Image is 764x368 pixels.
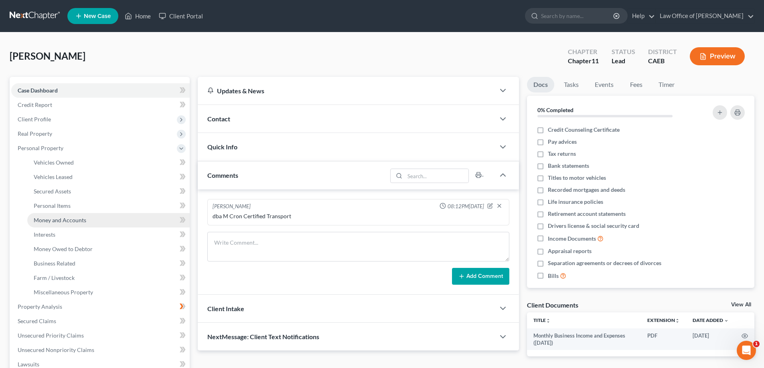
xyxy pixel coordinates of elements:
[155,9,207,23] a: Client Portal
[27,184,190,199] a: Secured Assets
[546,318,551,323] i: unfold_more
[18,130,52,137] span: Real Property
[557,77,585,93] a: Tasks
[27,213,190,227] a: Money and Accounts
[548,186,625,194] span: Recorded mortgages and deeds
[18,318,56,324] span: Secured Claims
[18,87,58,94] span: Case Dashboard
[207,305,244,312] span: Client Intake
[18,361,39,368] span: Lawsuits
[452,268,509,285] button: Add Comment
[592,57,599,64] span: 11
[548,138,577,146] span: Pay advices
[34,260,75,267] span: Business Related
[541,8,614,23] input: Search by name...
[731,302,751,308] a: View All
[34,159,74,166] span: Vehicles Owned
[207,115,230,123] span: Contact
[448,203,484,210] span: 08:12PM[DATE]
[27,256,190,271] a: Business Related
[612,47,635,56] div: Status
[623,77,649,93] a: Fees
[548,162,589,170] span: Bank statements
[34,217,86,223] span: Money and Accounts
[34,289,93,296] span: Miscellaneous Property
[34,274,75,281] span: Farm / Livestock
[11,98,190,112] a: Credit Report
[686,328,735,350] td: [DATE]
[34,173,73,180] span: Vehicles Leased
[548,222,639,230] span: Drivers license & social security card
[648,56,677,66] div: CAEB
[18,303,62,310] span: Property Analysis
[737,341,756,360] iframe: Intercom live chat
[588,77,620,93] a: Events
[213,212,504,220] div: dba M Cron Certified Transport
[11,314,190,328] a: Secured Claims
[405,169,469,183] input: Search...
[690,47,745,65] button: Preview
[641,328,686,350] td: PDF
[527,77,554,93] a: Docs
[548,247,592,255] span: Appraisal reports
[34,231,55,238] span: Interests
[27,242,190,256] a: Money Owed to Debtor
[207,333,319,340] span: NextMessage: Client Text Notifications
[652,77,681,93] a: Timer
[548,259,661,267] span: Separation agreements or decrees of divorces
[27,271,190,285] a: Farm / Livestock
[11,343,190,357] a: Unsecured Nonpriority Claims
[548,150,576,158] span: Tax returns
[548,174,606,182] span: Titles to motor vehicles
[548,198,603,206] span: Life insurance policies
[533,317,551,323] a: Titleunfold_more
[18,332,84,339] span: Unsecured Priority Claims
[27,227,190,242] a: Interests
[548,210,626,218] span: Retirement account statements
[548,235,596,243] span: Income Documents
[27,199,190,213] a: Personal Items
[34,188,71,195] span: Secured Assets
[34,202,71,209] span: Personal Items
[612,56,635,66] div: Lead
[18,116,51,123] span: Client Profile
[27,155,190,170] a: Vehicles Owned
[753,341,760,347] span: 1
[207,143,237,151] span: Quick Info
[11,300,190,314] a: Property Analysis
[693,317,729,323] a: Date Added expand_more
[10,50,85,62] span: [PERSON_NAME]
[34,245,93,252] span: Money Owed to Debtor
[11,328,190,343] a: Unsecured Priority Claims
[568,47,599,56] div: Chapter
[724,318,729,323] i: expand_more
[207,86,485,95] div: Updates & News
[207,171,238,179] span: Comments
[548,272,559,280] span: Bills
[675,318,680,323] i: unfold_more
[537,107,574,113] strong: 0% Completed
[18,145,63,151] span: Personal Property
[527,328,641,350] td: Monthly Business Income and Expenses ([DATE])
[27,285,190,300] a: Miscellaneous Property
[121,9,155,23] a: Home
[527,301,578,309] div: Client Documents
[656,9,754,23] a: Law Office of [PERSON_NAME]
[84,13,111,19] span: New Case
[213,203,251,211] div: [PERSON_NAME]
[18,101,52,108] span: Credit Report
[628,9,655,23] a: Help
[568,56,599,66] div: Chapter
[27,170,190,184] a: Vehicles Leased
[11,83,190,98] a: Case Dashboard
[648,47,677,56] div: District
[548,126,620,134] span: Credit Counseling Certificate
[18,346,94,353] span: Unsecured Nonpriority Claims
[647,317,680,323] a: Extensionunfold_more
